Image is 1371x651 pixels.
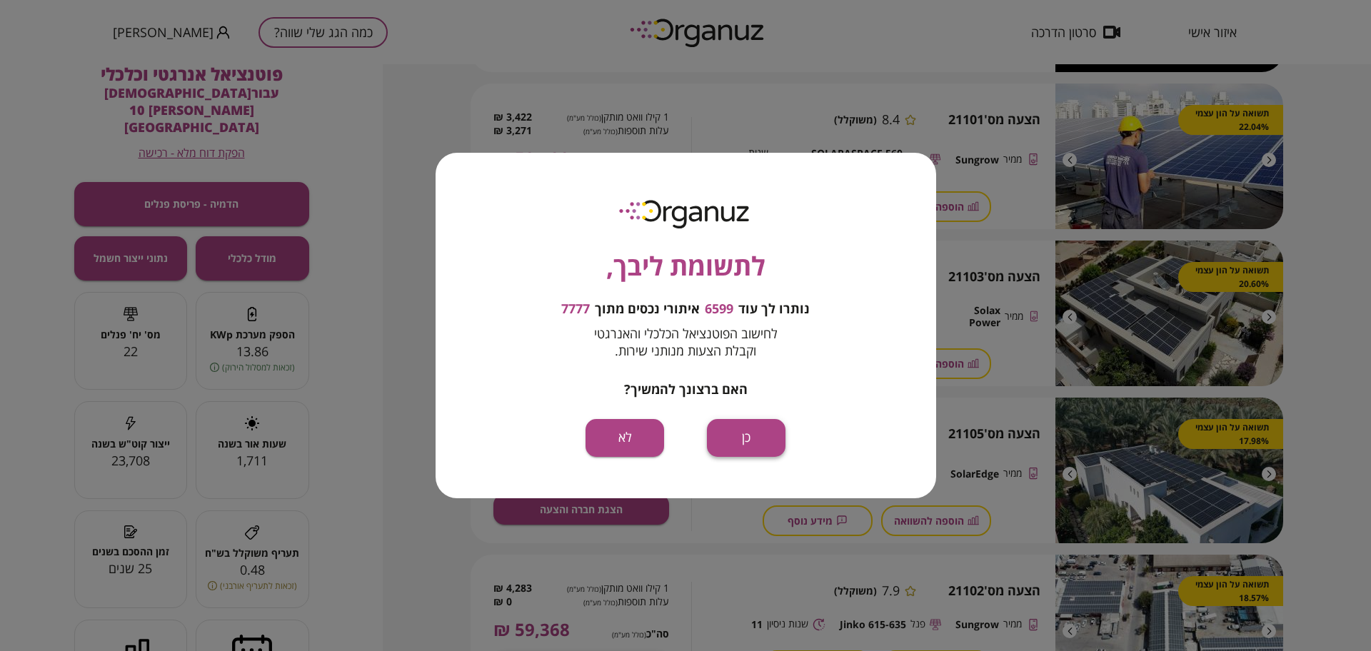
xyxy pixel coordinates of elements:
[595,301,700,317] span: איתורי נכסים מתוך
[606,247,765,286] span: לתשומת ליבך,
[586,419,664,457] button: לא
[738,301,810,317] span: נותרו לך עוד
[707,419,785,457] button: כן
[609,194,762,232] img: logo
[624,380,748,398] span: האם ברצונך להמשיך?
[705,301,733,317] span: 6599
[561,301,590,317] span: 7777
[594,325,778,359] span: לחישוב הפוטנציאל הכלכלי והאנרגטי וקבלת הצעות מנותני שירות.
